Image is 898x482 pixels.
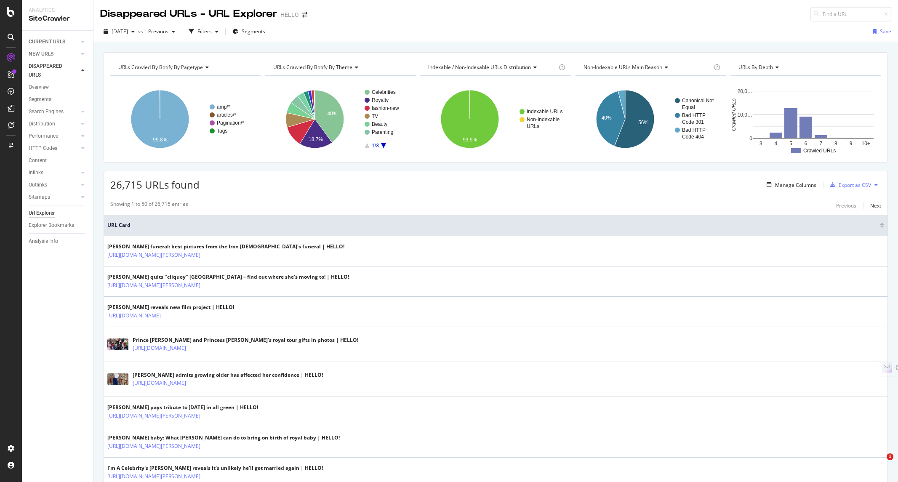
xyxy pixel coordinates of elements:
text: Equal [682,104,695,110]
a: [URL][DOMAIN_NAME] [133,344,186,352]
div: Performance [29,132,58,141]
text: Code 404 [682,134,704,140]
iframe: Intercom live chat [869,453,890,474]
div: Previous [836,202,856,209]
button: Filters [186,25,222,38]
h4: URLs Crawled By Botify By pagetype [117,61,253,74]
div: [PERSON_NAME] baby: What [PERSON_NAME] can do to bring on birth of royal baby | HELLO! [107,434,340,442]
a: Sitemaps [29,193,79,202]
h4: URLs by Depth [737,61,874,74]
a: [URL][DOMAIN_NAME][PERSON_NAME] [107,251,200,259]
text: Non-Indexable [527,117,560,122]
span: 2025 Sep. 14th [112,28,128,35]
div: HELLO [280,11,299,19]
h4: URLs Crawled By Botify By theme [272,61,408,74]
div: Segments [29,95,51,104]
a: [URL][DOMAIN_NAME][PERSON_NAME] [107,281,200,290]
a: Distribution [29,120,79,128]
text: Parenting [372,129,393,135]
text: Indexable URLs [527,109,562,115]
img: main image [107,373,128,385]
div: Sitemaps [29,193,50,202]
text: 4 [774,141,777,146]
svg: A chart. [576,83,726,156]
div: Showing 1 to 50 of 26,715 entries [110,200,188,210]
text: Bad HTTP [682,127,706,133]
a: Segments [29,95,87,104]
text: 40% [328,111,338,117]
div: Next [870,202,881,209]
text: fashion-new [372,105,399,111]
div: [PERSON_NAME] reveals new film project | HELLO! [107,304,234,311]
text: 1/3 [372,143,379,149]
text: Royalty [372,97,389,103]
text: Beauty [372,121,387,127]
a: Outlinks [29,181,79,189]
a: Explorer Bookmarks [29,221,87,230]
a: [URL][DOMAIN_NAME] [133,379,186,387]
a: [URL][DOMAIN_NAME][PERSON_NAME] [107,442,200,450]
div: arrow-right-arrow-left [302,12,307,18]
div: Outlinks [29,181,47,189]
span: Indexable / Non-Indexable URLs distribution [428,64,531,71]
text: 99.9% [463,137,477,143]
button: [DATE] [100,25,138,38]
svg: A chart. [110,83,261,156]
text: TV [372,113,378,119]
span: URL Card [107,221,878,229]
svg: A chart. [420,83,571,156]
div: Manage Columns [775,181,816,189]
div: Overview [29,83,49,92]
text: Canonical Not [682,98,714,104]
div: Save [880,28,891,35]
text: 40% [601,115,611,121]
text: 3 [759,141,762,146]
a: CURRENT URLS [29,37,79,46]
a: Content [29,156,87,165]
text: 7 [819,141,822,146]
div: Prince [PERSON_NAME] and Princess [PERSON_NAME]'s royal tour gifts in photos | HELLO! [133,336,358,344]
text: Tags [217,128,227,134]
text: 8 [834,141,837,146]
div: I'm A Celebrity's [PERSON_NAME] reveals it's unlikely he'll get married again | HELLO! [107,464,323,472]
text: 0 [749,136,752,141]
span: URLs Crawled By Botify By pagetype [118,64,203,71]
text: Pagination/* [217,120,244,126]
span: Segments [242,28,265,35]
div: Explorer Bookmarks [29,221,74,230]
h4: Indexable / Non-Indexable URLs Distribution [426,61,557,74]
div: Inlinks [29,168,43,177]
span: URLs Crawled By Botify By theme [273,64,352,71]
h4: Non-Indexable URLs Main Reason [582,61,712,74]
div: Disappeared URLs - URL Explorer [100,7,277,21]
text: Bad HTTP [682,112,706,118]
div: Search Engines [29,107,64,116]
a: Inlinks [29,168,79,177]
text: Celebrities [372,89,396,95]
svg: A chart. [730,83,881,156]
button: Previous [836,200,856,210]
span: Previous [145,28,168,35]
div: [PERSON_NAME] quits "cliquey" [GEOGRAPHIC_DATA] – find out where she's moving to! | HELLO! [107,273,349,281]
button: Segments [229,25,269,38]
span: URLs by Depth [738,64,773,71]
button: Manage Columns [763,180,816,190]
a: [URL][DOMAIN_NAME] [107,312,161,320]
input: Find a URL [810,7,891,21]
text: URLs [527,123,539,129]
div: Export as CSV [839,181,871,189]
div: [PERSON_NAME] funeral: best pictures from the Iron [DEMOGRAPHIC_DATA]'s funeral | HELLO! [107,243,344,250]
text: Crawled URLs [803,148,836,154]
button: Export as CSV [827,178,871,192]
svg: A chart. [265,83,416,156]
a: Search Engines [29,107,79,116]
div: Analytics [29,7,86,14]
a: [URL][DOMAIN_NAME][PERSON_NAME] [107,472,200,481]
div: Analysis Info [29,237,58,246]
div: Content [29,156,47,165]
div: DISAPPEARED URLS [29,62,71,80]
span: 1 [887,453,893,460]
div: [PERSON_NAME] admits growing older has affected her confidence | HELLO! [133,371,323,379]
